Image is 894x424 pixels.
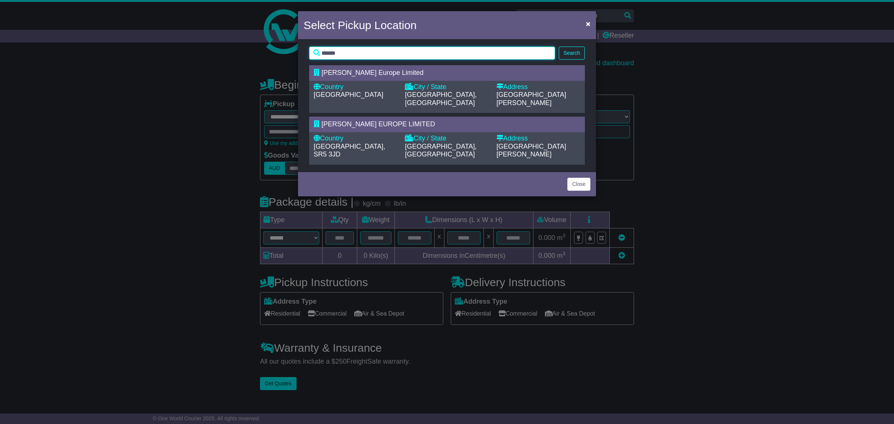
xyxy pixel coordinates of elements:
span: [GEOGRAPHIC_DATA] [314,91,383,98]
div: Address [497,83,580,91]
div: Country [314,83,397,91]
span: [PERSON_NAME] Europe Limited [321,69,424,76]
div: City / State [405,135,489,143]
span: [GEOGRAPHIC_DATA], [GEOGRAPHIC_DATA] [405,91,476,107]
div: Address [497,135,580,143]
button: Search [559,47,585,60]
div: City / State [405,83,489,91]
div: Country [314,135,397,143]
span: [GEOGRAPHIC_DATA], [GEOGRAPHIC_DATA] [405,143,476,158]
span: [GEOGRAPHIC_DATA][PERSON_NAME] [497,143,566,158]
button: Close [567,178,590,191]
span: × [586,19,590,28]
span: [GEOGRAPHIC_DATA][PERSON_NAME] [497,91,566,107]
span: [PERSON_NAME] EUROPE LIMITED [321,120,435,128]
span: [GEOGRAPHIC_DATA], SR5 3JD [314,143,385,158]
button: Close [582,16,594,31]
h4: Select Pickup Location [304,17,417,34]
